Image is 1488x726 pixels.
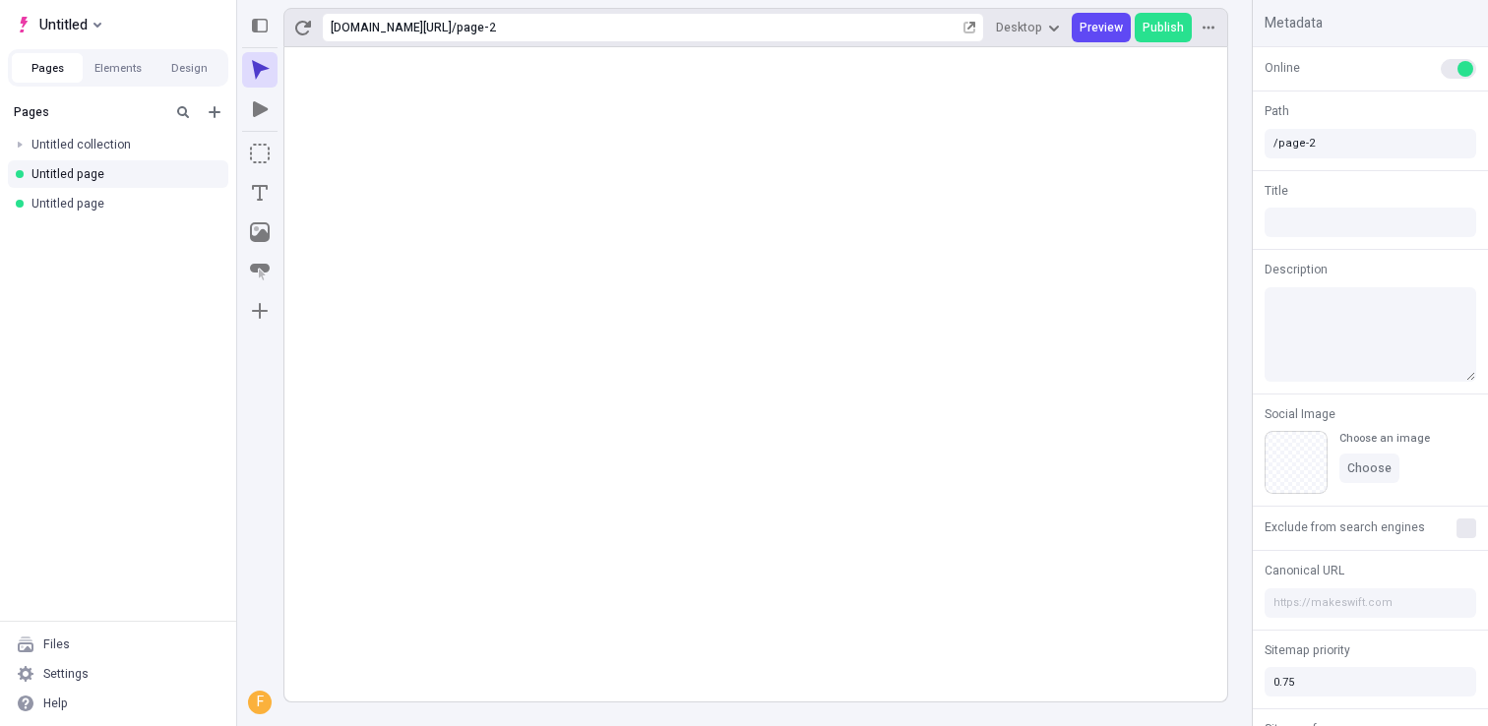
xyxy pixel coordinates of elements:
[457,20,960,35] div: page-2
[242,254,278,289] button: Button
[1135,13,1192,42] button: Publish
[203,100,226,124] button: Add new
[154,53,224,83] button: Design
[1265,59,1300,77] span: Online
[250,693,270,712] div: F
[31,166,213,182] div: Untitled page
[1143,20,1184,35] span: Publish
[31,196,213,212] div: Untitled page
[331,20,452,35] div: [URL][DOMAIN_NAME]
[1265,641,1350,659] span: Sitemap priority
[8,10,109,39] button: Select site
[1080,20,1123,35] span: Preview
[43,636,70,652] div: Files
[43,666,89,682] div: Settings
[83,53,154,83] button: Elements
[1265,261,1328,278] span: Description
[43,696,68,711] div: Help
[1265,102,1289,120] span: Path
[452,20,457,35] div: /
[988,13,1068,42] button: Desktop
[1072,13,1131,42] button: Preview
[996,20,1042,35] span: Desktop
[1339,454,1399,483] button: Choose
[31,137,213,152] div: Untitled collection
[1265,182,1288,200] span: Title
[12,53,83,83] button: Pages
[1265,562,1344,579] span: Canonical URL
[1339,431,1430,446] div: Choose an image
[242,214,278,250] button: Image
[1265,588,1476,618] input: https://makeswift.com
[39,13,88,36] span: Untitled
[1347,460,1392,476] span: Choose
[14,104,163,120] div: Pages
[1265,405,1335,423] span: Social Image
[242,175,278,211] button: Text
[242,136,278,171] button: Box
[1265,518,1425,536] span: Exclude from search engines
